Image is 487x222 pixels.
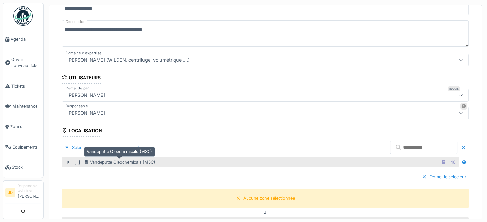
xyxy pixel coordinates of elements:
[64,86,90,91] label: Demandé par
[10,124,41,130] span: Zones
[65,110,108,117] div: [PERSON_NAME]
[3,76,43,96] a: Tickets
[18,183,41,193] div: Responsable technicien
[419,172,469,181] div: Fermer le sélecteur
[11,57,41,69] span: Ouvrir nouveau ticket
[64,50,103,56] label: Domaine d'expertise
[449,159,456,165] div: 148
[64,18,87,26] label: Description
[5,188,15,197] li: JD
[12,144,41,150] span: Équipements
[62,73,101,84] div: Utilisateurs
[64,103,89,109] label: Responsable
[18,183,41,202] li: [PERSON_NAME]
[448,86,460,91] div: Requis
[11,36,41,42] span: Agenda
[62,126,102,137] div: Localisation
[13,6,33,26] img: Badge_color-CXgf-gQk.svg
[3,117,43,137] a: Zones
[12,164,41,170] span: Stock
[84,147,155,156] div: Vandeputte Oleochemicals (MSC)
[3,137,43,157] a: Équipements
[65,57,192,64] div: [PERSON_NAME] (WILDEN, centrifuge, volumétrique ,...)
[65,92,108,99] div: [PERSON_NAME]
[62,143,144,152] div: Sélectionner parmi les équipements
[11,83,41,89] span: Tickets
[84,159,155,165] div: Vandeputte Oleochemicals (MSC)
[3,157,43,178] a: Stock
[3,29,43,50] a: Agenda
[5,183,41,203] a: JD Responsable technicien[PERSON_NAME]
[12,103,41,109] span: Maintenance
[3,50,43,76] a: Ouvrir nouveau ticket
[3,96,43,117] a: Maintenance
[243,195,295,201] div: Aucune zone sélectionnée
